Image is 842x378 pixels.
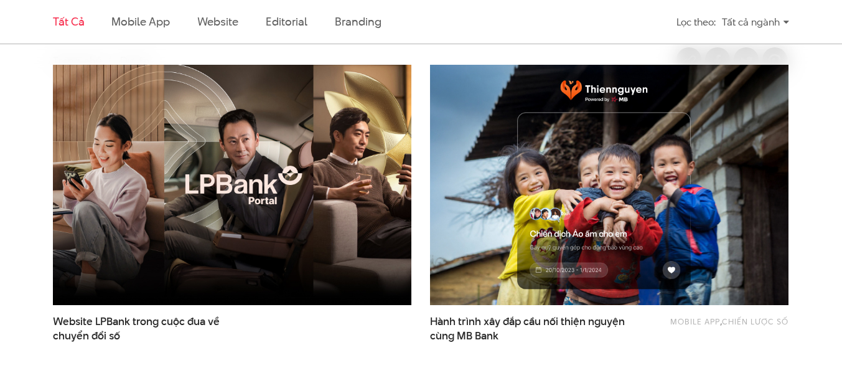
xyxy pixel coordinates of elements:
[430,65,788,305] img: thumb
[53,314,250,343] span: Website LPBank trong cuộc đua về
[53,65,411,305] img: LPBank portal
[676,11,716,33] div: Lọc theo:
[53,329,120,343] span: chuyển đổi số
[335,14,381,29] a: Branding
[266,14,307,29] a: Editorial
[430,314,627,343] a: Hành trình xây đắp cầu nối thiện nguyệncùng MB Bank
[722,11,789,33] div: Tất cả ngành
[197,14,238,29] a: Website
[430,329,498,343] span: cùng MB Bank
[53,314,250,343] a: Website LPBank trong cuộc đua vềchuyển đổi số
[670,316,720,327] a: Mobile app
[645,314,788,337] div: ,
[722,316,788,327] a: Chiến lược số
[111,14,169,29] a: Mobile app
[430,314,627,343] span: Hành trình xây đắp cầu nối thiện nguyện
[53,14,84,29] a: Tất cả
